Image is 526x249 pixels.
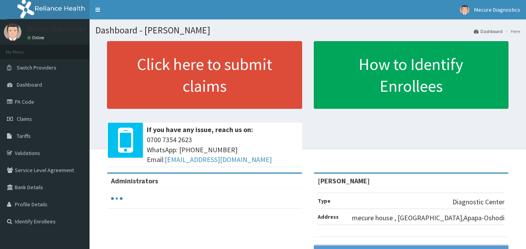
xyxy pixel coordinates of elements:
[314,41,509,109] a: How to Identify Enrollees
[474,6,520,13] span: Mecure Diagnostics
[4,23,21,41] img: User Image
[107,41,302,109] a: Click here to submit claims
[318,213,339,220] b: Address
[352,213,505,223] p: mecure house , [GEOGRAPHIC_DATA],Apapa-Oshodi
[165,155,272,164] a: [EMAIL_ADDRESS][DOMAIN_NAME]
[27,35,46,40] a: Online
[17,64,56,71] span: Switch Providers
[452,197,505,207] p: Diagnostic Center
[503,28,520,35] li: Here
[460,5,470,15] img: User Image
[318,176,370,185] strong: [PERSON_NAME]
[147,125,253,134] b: If you have any issue, reach us on:
[95,25,520,35] h1: Dashboard - [PERSON_NAME]
[17,132,31,139] span: Tariffs
[147,135,298,165] span: 0700 7354 2623 WhatsApp: [PHONE_NUMBER] Email:
[17,115,32,122] span: Claims
[318,197,331,204] b: Type
[111,193,123,204] svg: audio-loading
[17,81,42,88] span: Dashboard
[111,176,158,185] b: Administrators
[27,25,86,32] p: Mecure Diagnostics
[474,28,503,35] a: Dashboard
